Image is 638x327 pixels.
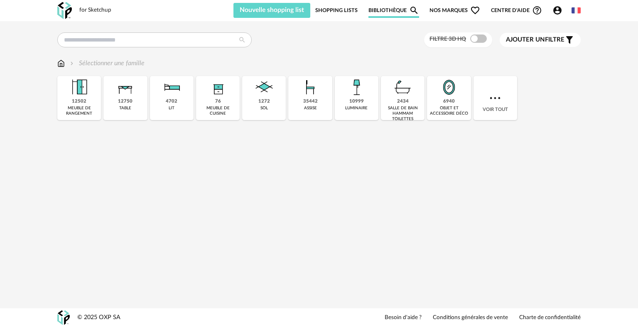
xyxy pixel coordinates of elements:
span: Filter icon [564,35,574,45]
img: svg+xml;base64,PHN2ZyB3aWR0aD0iMTYiIGhlaWdodD0iMTciIHZpZXdCb3g9IjAgMCAxNiAxNyIgZmlsbD0ibm9uZSIgeG... [57,59,65,68]
span: Centre d'aideHelp Circle Outline icon [491,5,542,15]
span: Nos marques [429,3,480,18]
div: 12502 [72,98,86,105]
img: OXP [57,310,70,325]
div: for Sketchup [79,7,111,14]
img: Assise.png [299,76,321,98]
span: Nouvelle shopping list [240,7,304,13]
div: 1272 [258,98,270,105]
div: Sélectionner une famille [69,59,145,68]
div: meuble de rangement [60,106,98,116]
span: Ajouter un [506,37,545,43]
div: 6940 [443,98,455,105]
div: luminaire [345,106,368,111]
div: lit [169,106,174,111]
button: Nouvelle shopping list [233,3,310,18]
a: Charte de confidentialité [519,314,581,322]
img: Salle%20de%20bain.png [392,76,414,98]
div: 12750 [118,98,133,105]
span: Account Circle icon [552,5,562,15]
div: 2434 [397,98,409,105]
span: Magnify icon [409,5,419,15]
img: more.7b13dc1.svg [488,91,503,106]
a: Conditions générales de vente [433,314,508,322]
div: 76 [215,98,221,105]
img: Sol.png [253,76,275,98]
a: Shopping Lists [315,3,358,18]
div: assise [304,106,317,111]
img: fr [572,6,581,15]
div: 35442 [303,98,318,105]
img: svg+xml;base64,PHN2ZyB3aWR0aD0iMTYiIGhlaWdodD0iMTYiIHZpZXdCb3g9IjAgMCAxNiAxNiIgZmlsbD0ibm9uZSIgeG... [69,59,75,68]
img: Luminaire.png [345,76,368,98]
img: Rangement.png [207,76,229,98]
a: BibliothèqueMagnify icon [368,3,419,18]
div: 4702 [166,98,177,105]
span: Account Circle icon [552,5,566,15]
img: Meuble%20de%20rangement.png [68,76,91,98]
span: Heart Outline icon [470,5,480,15]
div: 10999 [349,98,364,105]
div: meuble de cuisine [199,106,237,116]
a: Besoin d'aide ? [385,314,422,322]
span: filtre [506,36,564,44]
img: OXP [57,2,72,19]
div: objet et accessoire déco [429,106,468,116]
div: salle de bain hammam toilettes [383,106,422,122]
button: Ajouter unfiltre Filter icon [500,33,581,47]
span: Help Circle Outline icon [532,5,542,15]
img: Literie.png [160,76,183,98]
div: sol [260,106,268,111]
div: Voir tout [474,76,517,120]
img: Table.png [114,76,137,98]
span: Filtre 3D HQ [429,36,466,42]
img: Miroir.png [438,76,460,98]
div: © 2025 OXP SA [77,314,120,322]
div: table [119,106,131,111]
